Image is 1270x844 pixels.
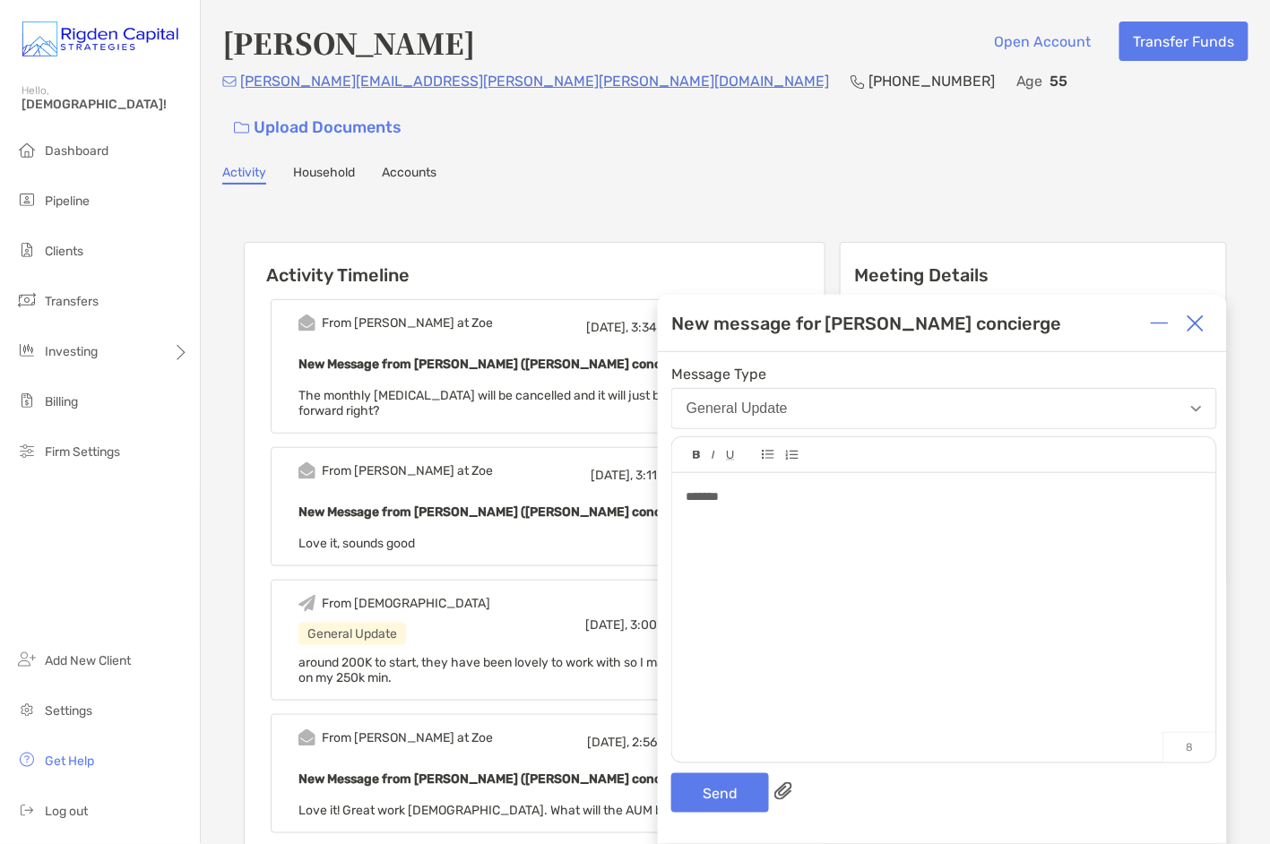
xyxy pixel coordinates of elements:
[16,440,38,461] img: firm-settings icon
[222,108,413,147] a: Upload Documents
[762,450,774,460] img: Editor control icon
[298,462,315,479] img: Event icon
[16,289,38,311] img: transfers icon
[322,596,490,611] div: From [DEMOGRAPHIC_DATA]
[16,189,38,211] img: pipeline icon
[298,729,315,746] img: Event icon
[245,243,825,286] h6: Activity Timeline
[16,649,38,670] img: add_new_client icon
[322,730,493,745] div: From [PERSON_NAME] at Zoe
[16,749,38,771] img: get-help icon
[1187,314,1205,332] img: Close
[671,366,1217,383] span: Message Type
[1163,732,1216,762] p: 8
[591,468,633,483] span: [DATE],
[45,653,131,668] span: Add New Client
[298,623,406,645] div: General Update
[45,344,98,359] span: Investing
[712,451,715,460] img: Editor control icon
[298,595,315,612] img: Event icon
[687,400,788,417] div: General Update
[45,703,92,719] span: Settings
[587,735,629,750] span: [DATE],
[693,451,701,460] img: Editor control icon
[293,165,355,185] a: Household
[222,165,266,185] a: Activity
[1119,22,1248,61] button: Transfer Funds
[671,313,1062,334] div: New message for [PERSON_NAME] concierge
[630,617,699,633] span: 3:00 PM MD
[1050,70,1068,92] p: 55
[45,444,120,460] span: Firm Settings
[631,320,699,335] span: 3:34 PM MD
[16,699,38,720] img: settings icon
[726,451,735,461] img: Editor control icon
[785,450,799,461] img: Editor control icon
[632,735,699,750] span: 2:56 PM MD
[298,504,696,520] b: New Message from [PERSON_NAME] ([PERSON_NAME] concierge)
[22,97,189,112] span: [DEMOGRAPHIC_DATA]!
[16,390,38,411] img: billing icon
[851,74,865,89] img: Phone Icon
[1151,314,1169,332] img: Expand or collapse
[298,803,705,818] span: Love it! Great work [DEMOGRAPHIC_DATA]. What will the AUM be here?
[45,804,88,819] span: Log out
[855,264,1212,287] p: Meeting Details
[774,782,792,800] img: paperclip attachments
[981,22,1105,61] button: Open Account
[298,536,415,551] span: Love it, sounds good
[671,773,769,813] button: Send
[635,468,699,483] span: 3:11 PM MD
[585,617,627,633] span: [DATE],
[868,70,995,92] p: [PHONE_NUMBER]
[298,771,696,787] b: New Message from [PERSON_NAME] ([PERSON_NAME] concierge)
[222,22,475,63] h4: [PERSON_NAME]
[298,357,696,372] b: New Message from [PERSON_NAME] ([PERSON_NAME] concierge)
[16,139,38,160] img: dashboard icon
[16,799,38,821] img: logout icon
[671,388,1217,429] button: General Update
[16,239,38,261] img: clients icon
[45,394,78,409] span: Billing
[222,76,237,87] img: Email Icon
[1191,406,1202,412] img: Open dropdown arrow
[1016,70,1043,92] p: Age
[16,340,38,361] img: investing icon
[45,294,99,309] span: Transfers
[22,7,178,72] img: Zoe Logo
[298,655,756,685] span: around 200K to start, they have been lovely to work with so I made an exception on my 250k min.
[45,143,108,159] span: Dashboard
[298,314,315,332] img: Event icon
[240,70,829,92] p: [PERSON_NAME][EMAIL_ADDRESS][PERSON_NAME][PERSON_NAME][DOMAIN_NAME]
[298,388,741,418] span: The monthly [MEDICAL_DATA] will be cancelled and it will just be AUM moving forward right?
[45,754,94,769] span: Get Help
[322,315,493,331] div: From [PERSON_NAME] at Zoe
[45,244,83,259] span: Clients
[234,122,249,134] img: button icon
[382,165,436,185] a: Accounts
[586,320,628,335] span: [DATE],
[322,463,493,478] div: From [PERSON_NAME] at Zoe
[45,194,90,209] span: Pipeline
